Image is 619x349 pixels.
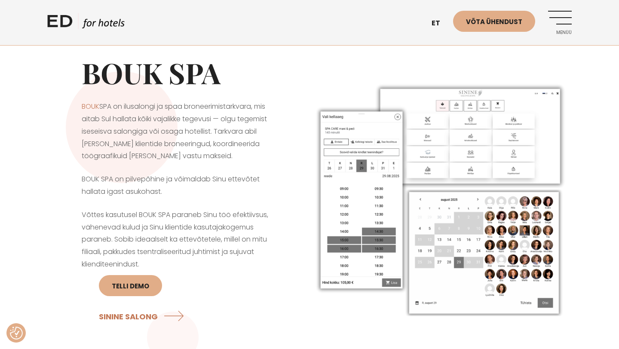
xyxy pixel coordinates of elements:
img: ilusalongi ja spaa broneerimistarkvara [309,78,572,321]
a: BOUK [82,101,99,111]
h1: BOUK SPA [82,56,275,90]
p: Võttes kasutusel BOUK SPA paraneb Sinu töö efektiivsus, vähenevad kulud ja Sinu klientide kasutaj... [82,209,275,332]
span: Menüü [548,30,572,35]
button: Nõusolekueelistused [10,327,23,340]
a: et [427,13,453,34]
a: ED HOTELS [47,13,125,34]
p: SPA on ilusalongi ja spaa broneerimistarkvara, mis aitab Sul hallata kõiki vajalikke tegevusi — o... [82,101,275,162]
p: BOUK SPA on pilvepõhine ja võimaldab Sinu ettevõtet hallata igast asukohast. [82,173,275,198]
a: Võta ühendust [453,11,535,32]
a: SININE SALONG [99,305,188,328]
a: Telli DEMO [99,275,162,296]
a: Menüü [548,11,572,34]
img: Revisit consent button [10,327,23,340]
